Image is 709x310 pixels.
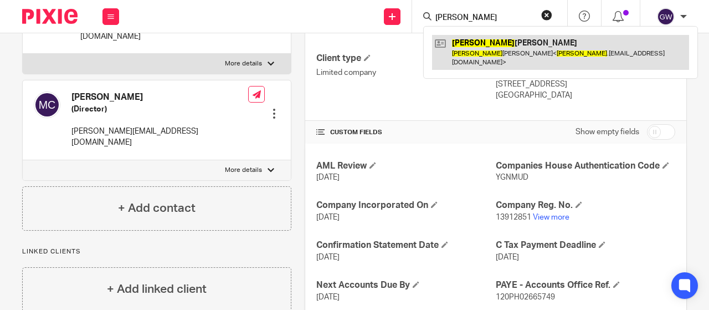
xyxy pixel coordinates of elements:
[225,59,262,68] p: More details
[316,174,340,181] span: [DATE]
[316,128,496,137] h4: CUSTOM FIELDS
[576,126,639,138] label: Show empty fields
[34,92,60,118] img: svg%3E
[71,104,248,115] h5: (Director)
[316,214,340,221] span: [DATE]
[225,166,262,175] p: More details
[107,281,207,298] h4: + Add linked client
[22,247,291,256] p: Linked clients
[316,293,340,301] span: [DATE]
[22,9,78,24] img: Pixie
[316,53,496,64] h4: Client type
[71,126,248,149] p: [PERSON_NAME][EMAIL_ADDRESS][DOMAIN_NAME]
[71,92,248,103] h4: [PERSON_NAME]
[316,200,496,211] h4: Company Incorporated On
[496,214,531,221] span: 13912851
[496,293,555,301] span: 120PH02665749
[118,200,196,217] h4: + Add contact
[496,79,675,90] p: [STREET_ADDRESS]
[496,200,675,211] h4: Company Reg. No.
[316,160,496,172] h4: AML Review
[316,240,496,251] h4: Confirmation Statement Date
[496,240,675,251] h4: C Tax Payment Deadline
[496,90,675,101] p: [GEOGRAPHIC_DATA]
[496,279,675,291] h4: PAYE - Accounts Office Ref.
[496,160,675,172] h4: Companies House Authentication Code
[316,67,496,78] p: Limited company
[657,8,675,26] img: svg%3E
[316,253,340,261] span: [DATE]
[434,13,534,23] input: Search
[496,253,519,261] span: [DATE]
[496,174,528,181] span: YGNMUD
[316,279,496,291] h4: Next Accounts Due By
[533,214,569,221] a: View more
[541,9,552,21] button: Clear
